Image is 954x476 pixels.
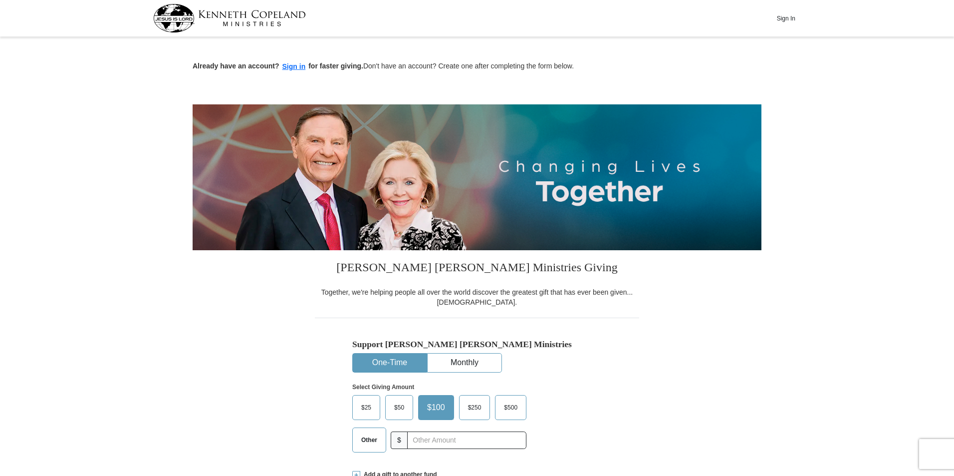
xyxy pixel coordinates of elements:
p: Don't have an account? Create one after completing the form below. [193,61,761,72]
button: Sign In [771,10,801,26]
h3: [PERSON_NAME] [PERSON_NAME] Ministries Giving [315,250,639,287]
strong: Select Giving Amount [352,384,414,391]
span: $50 [389,400,409,415]
button: Sign in [279,61,309,72]
strong: Already have an account? for faster giving. [193,62,363,70]
span: $25 [356,400,376,415]
span: $250 [463,400,486,415]
button: Monthly [428,354,501,372]
span: Other [356,433,382,448]
h5: Support [PERSON_NAME] [PERSON_NAME] Ministries [352,339,602,350]
img: kcm-header-logo.svg [153,4,306,32]
div: Together, we're helping people all over the world discover the greatest gift that has ever been g... [315,287,639,307]
button: One-Time [353,354,427,372]
span: $100 [422,400,450,415]
input: Other Amount [407,432,526,449]
span: $ [391,432,408,449]
span: $500 [499,400,522,415]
